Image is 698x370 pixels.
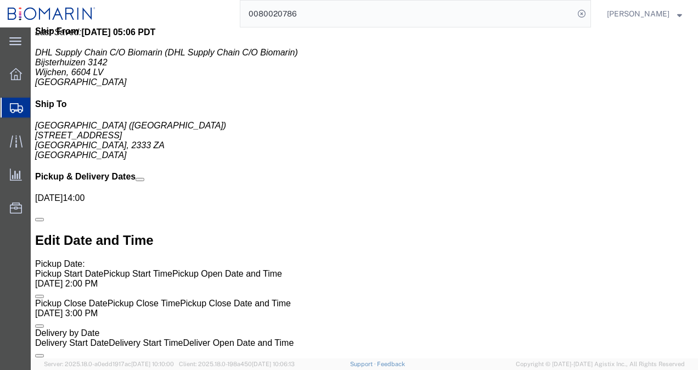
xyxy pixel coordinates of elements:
[44,361,174,367] span: Server: 2025.18.0-a0edd1917ac
[606,7,683,20] button: [PERSON_NAME]
[377,361,405,367] a: Feedback
[516,360,685,369] span: Copyright © [DATE]-[DATE] Agistix Inc., All Rights Reserved
[31,27,698,358] iframe: FS Legacy Container
[607,8,669,20] span: Philipe Faviere
[8,5,95,22] img: logo
[131,361,174,367] span: [DATE] 10:10:00
[179,361,295,367] span: Client: 2025.18.0-198a450
[240,1,574,27] input: Search for shipment number, reference number
[252,361,295,367] span: [DATE] 10:06:13
[350,361,378,367] a: Support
